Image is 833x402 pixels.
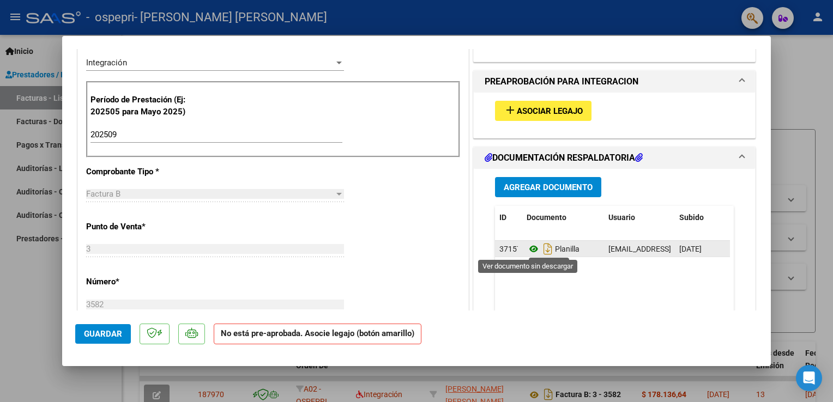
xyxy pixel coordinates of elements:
[86,221,198,233] p: Punto de Venta
[527,245,580,253] span: Planilla
[86,58,127,68] span: Integración
[86,189,120,199] span: Factura B
[679,245,702,253] span: [DATE]
[504,103,517,117] mat-icon: add
[608,213,635,222] span: Usuario
[495,101,591,121] button: Asociar Legajo
[86,166,198,178] p: Comprobante Tipo *
[474,71,755,93] mat-expansion-panel-header: PREAPROBACIÓN PARA INTEGRACION
[485,151,643,165] h1: DOCUMENTACIÓN RESPALDATORIA
[504,182,593,192] span: Agregar Documento
[499,213,506,222] span: ID
[604,206,675,229] datatable-header-cell: Usuario
[84,329,122,339] span: Guardar
[527,213,566,222] span: Documento
[485,75,638,88] h1: PREAPROBACIÓN PARA INTEGRACION
[474,93,755,138] div: PREAPROBACIÓN PARA INTEGRACION
[86,276,198,288] p: Número
[214,324,421,345] strong: No está pre-aprobada. Asocie legajo (botón amarillo)
[675,206,729,229] datatable-header-cell: Subido
[474,169,755,395] div: DOCUMENTACIÓN RESPALDATORIA
[495,206,522,229] datatable-header-cell: ID
[522,206,604,229] datatable-header-cell: Documento
[729,206,784,229] datatable-header-cell: Acción
[679,213,704,222] span: Subido
[541,240,555,258] i: Descargar documento
[517,106,583,116] span: Asociar Legajo
[796,365,822,391] div: Open Intercom Messenger
[90,94,200,118] p: Período de Prestación (Ej: 202505 para Mayo 2025)
[75,324,131,344] button: Guardar
[495,177,601,197] button: Agregar Documento
[474,147,755,169] mat-expansion-panel-header: DOCUMENTACIÓN RESPALDATORIA
[608,245,793,253] span: [EMAIL_ADDRESS][DOMAIN_NAME] - [PERSON_NAME]
[499,245,521,253] span: 37157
